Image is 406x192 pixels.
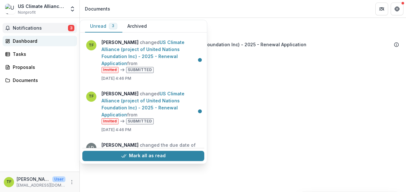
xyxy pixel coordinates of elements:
[85,5,110,12] div: Documents
[13,38,72,44] div: Dashboard
[101,90,200,124] p: changed from
[85,20,122,33] button: Unread
[3,62,77,72] a: Proposals
[52,176,65,182] p: User
[101,39,200,73] p: changed from
[18,3,65,10] div: US Climate Alliance (project of United Nations Foundation Inc)
[13,64,72,70] div: Proposals
[6,180,11,184] div: Taryn Finnessey
[391,3,403,15] button: Get Help
[68,178,76,186] button: More
[68,3,77,15] button: Open entity switcher
[101,91,184,117] a: US Climate Alliance (project of United Nations Foundation Inc) - 2025 - Renewal Application
[5,4,15,14] img: US Climate Alliance (project of United Nations Foundation Inc)
[101,40,184,66] a: US Climate Alliance (project of United Nations Foundation Inc) - 2025 - Renewal Application
[82,151,204,161] button: Mark all as read
[17,182,65,188] p: [EMAIL_ADDRESS][DOMAIN_NAME]
[17,176,50,182] p: [PERSON_NAME]
[13,51,72,57] div: Tasks
[122,20,152,33] button: Archived
[13,77,72,84] div: Documents
[112,24,114,28] span: 3
[3,36,77,46] a: Dashboard
[13,26,68,31] span: Notifications
[3,23,77,33] button: Notifications3
[84,39,402,50] div: US Climate Alliance (project of United Nations Foundation Inc) - 2025 - Renewal Application
[68,25,74,31] span: 3
[101,142,200,170] p: changed the due date of to [DATE]
[82,4,113,13] nav: breadcrumb
[3,49,77,59] a: Tasks
[375,3,388,15] button: Partners
[3,75,77,85] a: Documents
[18,10,36,15] span: Nonprofit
